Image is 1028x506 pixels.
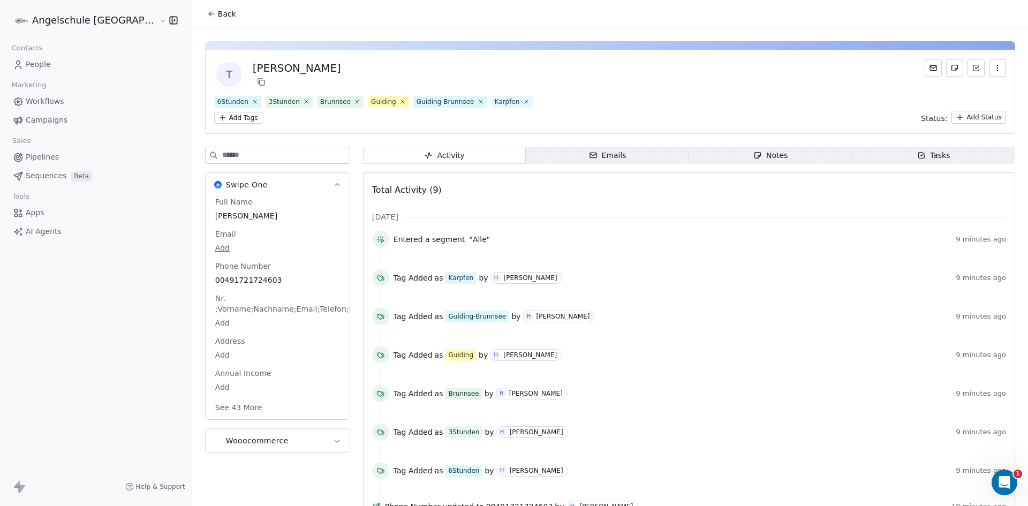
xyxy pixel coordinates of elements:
span: Sequences [26,170,66,182]
div: Guiding [448,350,473,360]
div: Guiding [371,97,396,107]
div: [PERSON_NAME] [510,428,563,436]
span: Sales [7,133,35,149]
img: logo180-180.png [15,14,28,27]
span: as [435,388,443,399]
span: [DATE] [372,212,398,222]
button: See 43 More [209,398,269,417]
span: Beta [71,171,92,182]
span: Help & Support [136,482,185,491]
a: Campaigns [9,111,183,129]
iframe: Intercom live chat [992,470,1017,495]
a: SequencesBeta [9,167,183,185]
span: as [435,311,443,322]
span: 9 minutes ago [956,428,1006,436]
span: People [26,59,51,70]
div: H [527,312,531,321]
div: [PERSON_NAME] [509,390,563,397]
div: Guiding-Brunnsee [448,312,506,321]
span: "Alle" [469,234,490,245]
span: by [485,388,494,399]
img: Swipe One [214,181,222,188]
img: Wooocommerce [214,437,222,444]
div: Emails [589,150,626,161]
span: Full Name [213,197,255,207]
div: 6Stunden [217,97,248,107]
span: Angelschule [GEOGRAPHIC_DATA] [32,13,157,27]
span: Marketing [7,77,51,93]
div: [PERSON_NAME] [503,351,557,359]
span: 9 minutes ago [956,466,1006,475]
button: Add Tags [214,112,262,124]
span: Campaigns [26,115,67,126]
div: Karpfen [495,97,520,107]
span: 9 minutes ago [956,389,1006,398]
span: AI Agents [26,226,62,237]
span: Tag Added [394,388,433,399]
span: by [485,465,494,476]
span: Tag Added [394,350,433,360]
span: by [511,311,520,322]
span: Status: [921,113,947,124]
span: as [435,350,443,360]
a: AI Agents [9,223,183,240]
a: Apps [9,204,183,222]
div: Guiding-Brunnsee [417,97,474,107]
div: Tasks [917,150,950,161]
span: 9 minutes ago [956,274,1006,282]
div: [PERSON_NAME] [510,467,563,474]
span: Entered a segment [394,234,465,245]
span: by [479,350,488,360]
span: Add [215,382,340,392]
div: 3Stunden [448,427,479,437]
span: Total Activity (9) [372,185,442,195]
span: by [485,427,494,437]
div: 6Stunden [448,466,479,475]
span: Add [215,350,340,360]
a: Pipelines [9,148,183,166]
div: Swipe OneSwipe One [206,197,350,419]
div: H [500,389,504,398]
span: Email [213,229,238,239]
button: Angelschule [GEOGRAPHIC_DATA] [13,11,152,29]
div: H [494,274,498,282]
span: T [216,62,242,87]
span: Wooocommerce [226,435,289,446]
div: H [494,351,498,359]
span: Tag Added [394,273,433,283]
span: [PERSON_NAME] [215,210,340,221]
div: H [500,428,504,436]
div: Brunnsee [320,97,351,107]
span: as [435,273,443,283]
span: 9 minutes ago [956,351,1006,359]
span: Add [215,318,340,328]
button: Back [201,4,243,24]
span: Annual Income [213,368,274,379]
span: Tag Added [394,311,433,322]
span: as [435,465,443,476]
span: 1 [1014,470,1022,478]
button: Add Status [951,111,1006,124]
span: Apps [26,207,44,218]
span: Pipelines [26,152,59,163]
div: Brunnsee [448,389,479,398]
a: Workflows [9,93,183,110]
span: 9 minutes ago [956,312,1006,321]
span: Swipe One [226,179,268,190]
span: Contacts [7,40,47,56]
span: Tag Added [394,427,433,437]
button: Swipe OneSwipe One [206,173,350,197]
div: [PERSON_NAME] [253,61,341,75]
span: Phone Number [213,261,273,271]
div: Notes [753,150,788,161]
span: Tools [7,188,34,205]
span: Address [213,336,247,346]
span: Add [215,243,340,253]
div: H [500,466,504,475]
div: Karpfen [448,273,473,283]
span: by [479,273,488,283]
span: 00491721724603 [215,275,340,285]
span: 9 minutes ago [956,235,1006,244]
span: Tag Added [394,465,433,476]
span: as [435,427,443,437]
